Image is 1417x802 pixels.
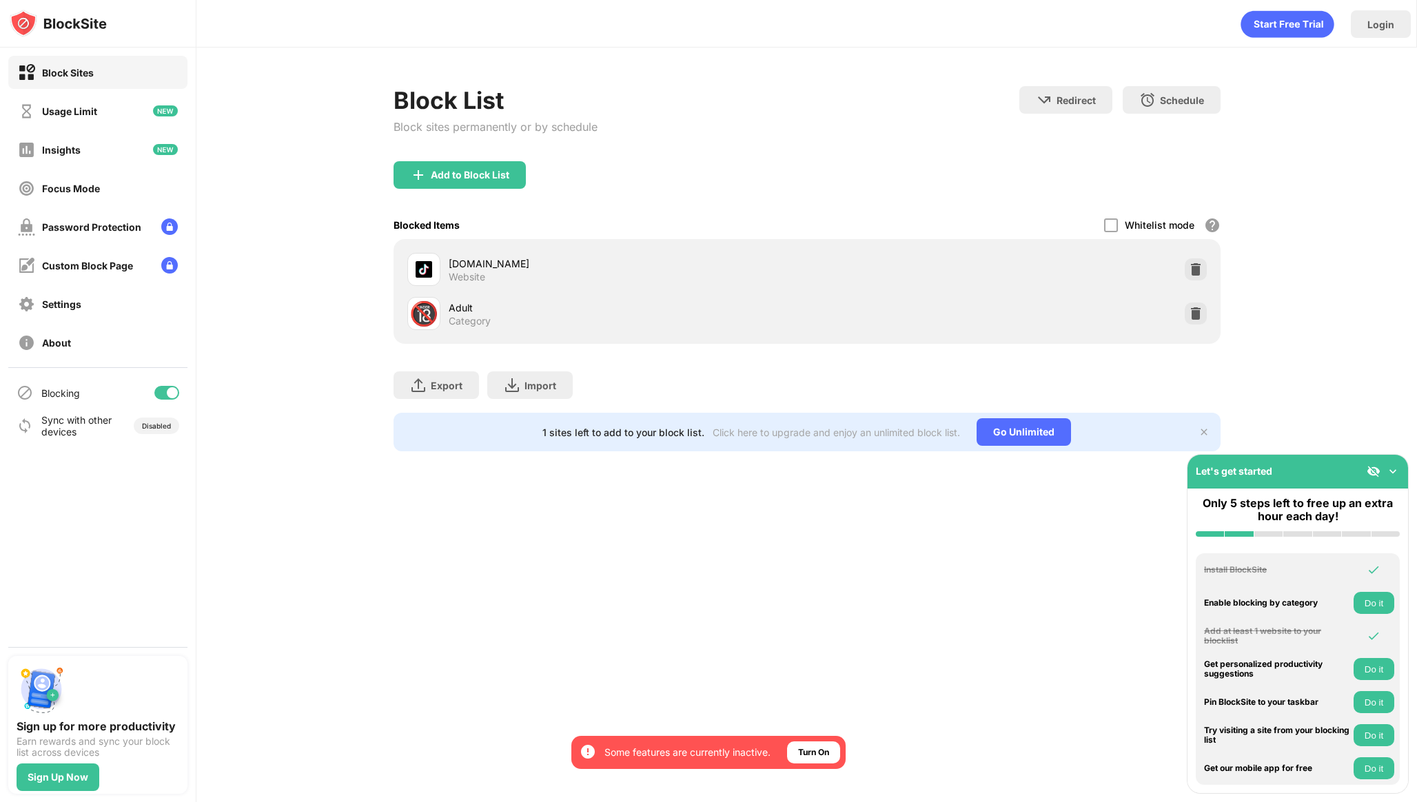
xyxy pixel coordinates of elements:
[42,260,133,271] div: Custom Block Page
[1204,565,1350,575] div: Install BlockSite
[1204,763,1350,773] div: Get our mobile app for free
[153,144,178,155] img: new-icon.svg
[416,261,432,278] img: favicons
[18,180,35,197] img: focus-off.svg
[18,141,35,158] img: insights-off.svg
[1367,629,1380,643] img: omni-check.svg
[1367,563,1380,577] img: omni-check.svg
[542,426,704,438] div: 1 sites left to add to your block list.
[42,144,81,156] div: Insights
[449,315,491,327] div: Category
[42,221,141,233] div: Password Protection
[713,426,960,438] div: Click here to upgrade and enjoy an unlimited block list.
[17,418,33,434] img: sync-icon.svg
[1354,592,1394,614] button: Do it
[17,736,179,758] div: Earn rewards and sync your block list across devices
[41,414,112,438] div: Sync with other devices
[394,120,598,134] div: Block sites permanently or by schedule
[1367,464,1380,478] img: eye-not-visible.svg
[1204,726,1350,746] div: Try visiting a site from your blocking list
[1196,497,1400,523] div: Only 5 steps left to free up an extra hour each day!
[1386,464,1400,478] img: omni-setup-toggle.svg
[42,298,81,310] div: Settings
[28,772,88,783] div: Sign Up Now
[18,218,35,236] img: password-protection-off.svg
[798,746,829,759] div: Turn On
[394,219,460,231] div: Blocked Items
[431,380,462,391] div: Export
[18,103,35,120] img: time-usage-off.svg
[1057,94,1096,106] div: Redirect
[394,86,598,114] div: Block List
[10,10,107,37] img: logo-blocksite.svg
[18,257,35,274] img: customize-block-page-off.svg
[18,64,35,81] img: block-on.svg
[42,105,97,117] div: Usage Limit
[449,271,485,283] div: Website
[161,218,178,235] img: lock-menu.svg
[1160,94,1204,106] div: Schedule
[524,380,556,391] div: Import
[580,743,596,760] img: error-circle-white.svg
[1354,658,1394,680] button: Do it
[17,384,33,401] img: blocking-icon.svg
[1196,465,1272,477] div: Let's get started
[153,105,178,116] img: new-icon.svg
[42,337,71,349] div: About
[1367,19,1394,30] div: Login
[41,387,80,399] div: Blocking
[1354,724,1394,746] button: Do it
[18,334,35,351] img: about-off.svg
[1354,691,1394,713] button: Do it
[1354,757,1394,779] button: Do it
[1125,219,1194,231] div: Whitelist mode
[1241,10,1334,38] div: animation
[161,257,178,274] img: lock-menu.svg
[42,67,94,79] div: Block Sites
[431,169,509,181] div: Add to Block List
[17,664,66,714] img: push-signup.svg
[449,256,807,271] div: [DOMAIN_NAME]
[604,746,771,759] div: Some features are currently inactive.
[449,300,807,315] div: Adult
[1204,697,1350,707] div: Pin BlockSite to your taskbar
[977,418,1071,446] div: Go Unlimited
[42,183,100,194] div: Focus Mode
[409,300,438,328] div: 🔞
[17,719,179,733] div: Sign up for more productivity
[142,422,171,430] div: Disabled
[18,296,35,313] img: settings-off.svg
[1204,598,1350,608] div: Enable blocking by category
[1204,659,1350,679] div: Get personalized productivity suggestions
[1199,426,1210,438] img: x-button.svg
[1204,626,1350,646] div: Add at least 1 website to your blocklist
